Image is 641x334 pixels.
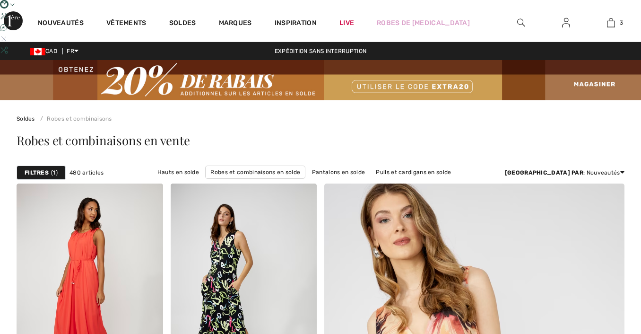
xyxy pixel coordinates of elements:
[153,166,204,178] a: Hauts en solde
[67,48,78,54] span: FR
[620,18,623,27] span: 3
[219,19,252,29] a: Marques
[36,115,112,122] a: Robes et combinaisons
[589,17,633,28] a: 3
[169,19,196,29] a: Soldes
[271,179,323,191] a: Jupes en solde
[30,48,45,55] img: Canadian Dollar
[324,179,422,191] a: Vêtements d'extérieur en solde
[51,168,58,177] span: 1
[30,48,61,54] span: CAD
[69,168,104,177] span: 480 articles
[106,19,147,29] a: Vêtements
[17,115,35,122] a: Soldes
[205,166,305,179] a: Robes et combinaisons en solde
[339,18,354,28] a: Live
[17,132,190,149] span: Robes et combinaisons en vente
[517,17,525,28] img: recherche
[562,17,570,28] img: Mes infos
[25,168,49,177] strong: Filtres
[607,17,615,28] img: Mon panier
[275,19,317,29] span: Inspiration
[307,166,370,178] a: Pantalons en solde
[187,179,269,191] a: Vestes et blazers en solde
[505,169,583,176] strong: [GEOGRAPHIC_DATA] par
[554,17,578,29] a: Se connecter
[371,166,456,178] a: Pulls et cardigans en solde
[505,168,624,177] div: : Nouveautés
[38,19,84,29] a: Nouveautés
[8,221,66,328] iframe: Small video preview of a live video
[377,18,470,28] a: Robes de [MEDICAL_DATA]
